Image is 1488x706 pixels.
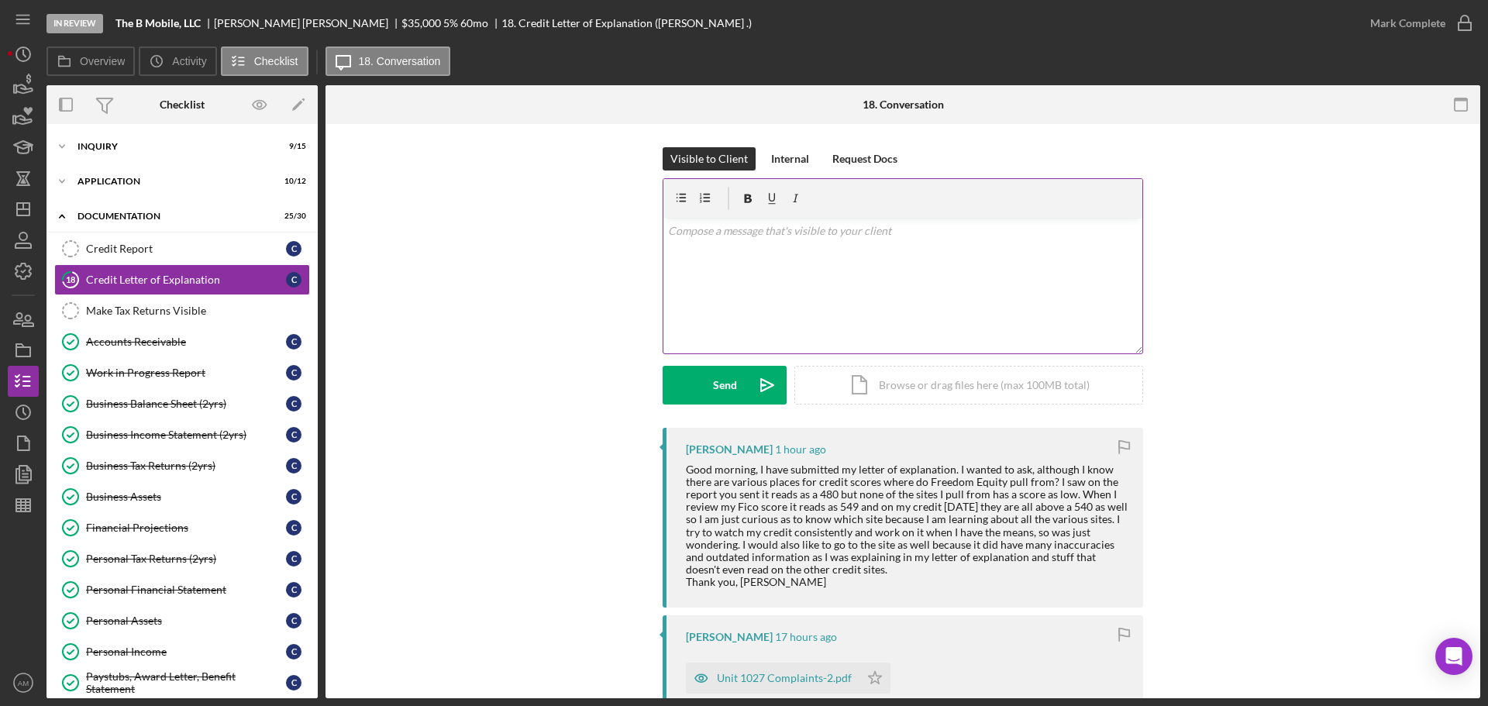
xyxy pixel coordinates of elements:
[832,147,897,170] div: Request Docs
[172,55,206,67] label: Activity
[286,675,301,691] div: C
[443,17,458,29] div: 5 %
[86,367,286,379] div: Work in Progress Report
[77,142,267,151] div: Inquiry
[18,679,29,687] text: AM
[663,366,787,405] button: Send
[86,274,286,286] div: Credit Letter of Explanation
[775,443,826,456] time: 2025-09-24 12:00
[54,574,310,605] a: Personal Financial StatementC
[286,489,301,505] div: C
[286,613,301,629] div: C
[286,458,301,474] div: C
[663,147,756,170] button: Visible to Client
[717,672,852,684] div: Unit 1027 Complaints-2.pdf
[54,295,310,326] a: Make Tax Returns Visible
[115,17,201,29] b: The B Mobile, LLC
[86,336,286,348] div: Accounts Receivable
[286,520,301,536] div: C
[1435,638,1472,675] div: Open Intercom Messenger
[771,147,809,170] div: Internal
[54,605,310,636] a: Personal AssetsC
[254,55,298,67] label: Checklist
[86,305,309,317] div: Make Tax Returns Visible
[1355,8,1480,39] button: Mark Complete
[54,450,310,481] a: Business Tax Returns (2yrs)C
[54,667,310,698] a: Paystubs, Award Letter, Benefit StatementC
[286,582,301,598] div: C
[86,670,286,695] div: Paystubs, Award Letter, Benefit Statement
[286,396,301,412] div: C
[160,98,205,111] div: Checklist
[686,463,1128,588] div: Good morning, I have submitted my letter of explanation. I wanted to ask, although I know there a...
[54,481,310,512] a: Business AssetsC
[86,429,286,441] div: Business Income Statement (2yrs)
[86,491,286,503] div: Business Assets
[286,427,301,443] div: C
[86,615,286,627] div: Personal Assets
[86,398,286,410] div: Business Balance Sheet (2yrs)
[460,17,488,29] div: 60 mo
[325,46,451,76] button: 18. Conversation
[54,512,310,543] a: Financial ProjectionsC
[77,177,267,186] div: Application
[763,147,817,170] button: Internal
[286,241,301,257] div: C
[54,636,310,667] a: Personal IncomeC
[286,365,301,381] div: C
[54,543,310,574] a: Personal Tax Returns (2yrs)C
[825,147,905,170] button: Request Docs
[1370,8,1445,39] div: Mark Complete
[8,667,39,698] button: AM
[86,460,286,472] div: Business Tax Returns (2yrs)
[214,17,401,29] div: [PERSON_NAME] [PERSON_NAME]
[86,584,286,596] div: Personal Financial Statement
[286,334,301,350] div: C
[501,17,752,29] div: 18. Credit Letter of Explanation ([PERSON_NAME] .)
[86,243,286,255] div: Credit Report
[286,272,301,288] div: C
[46,46,135,76] button: Overview
[713,366,737,405] div: Send
[54,357,310,388] a: Work in Progress ReportC
[86,522,286,534] div: Financial Projections
[54,264,310,295] a: 18Credit Letter of ExplanationC
[86,646,286,658] div: Personal Income
[278,177,306,186] div: 10 / 12
[86,553,286,565] div: Personal Tax Returns (2yrs)
[54,233,310,264] a: Credit ReportC
[686,443,773,456] div: [PERSON_NAME]
[359,55,441,67] label: 18. Conversation
[670,147,748,170] div: Visible to Client
[401,16,441,29] span: $35,000
[686,631,773,643] div: [PERSON_NAME]
[54,326,310,357] a: Accounts ReceivableC
[66,274,75,284] tspan: 18
[46,14,103,33] div: In Review
[686,663,890,694] button: Unit 1027 Complaints-2.pdf
[221,46,308,76] button: Checklist
[278,142,306,151] div: 9 / 15
[54,419,310,450] a: Business Income Statement (2yrs)C
[775,631,837,643] time: 2025-09-23 20:46
[77,212,267,221] div: Documentation
[139,46,216,76] button: Activity
[54,388,310,419] a: Business Balance Sheet (2yrs)C
[278,212,306,221] div: 25 / 30
[286,551,301,567] div: C
[863,98,944,111] div: 18. Conversation
[286,644,301,660] div: C
[80,55,125,67] label: Overview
